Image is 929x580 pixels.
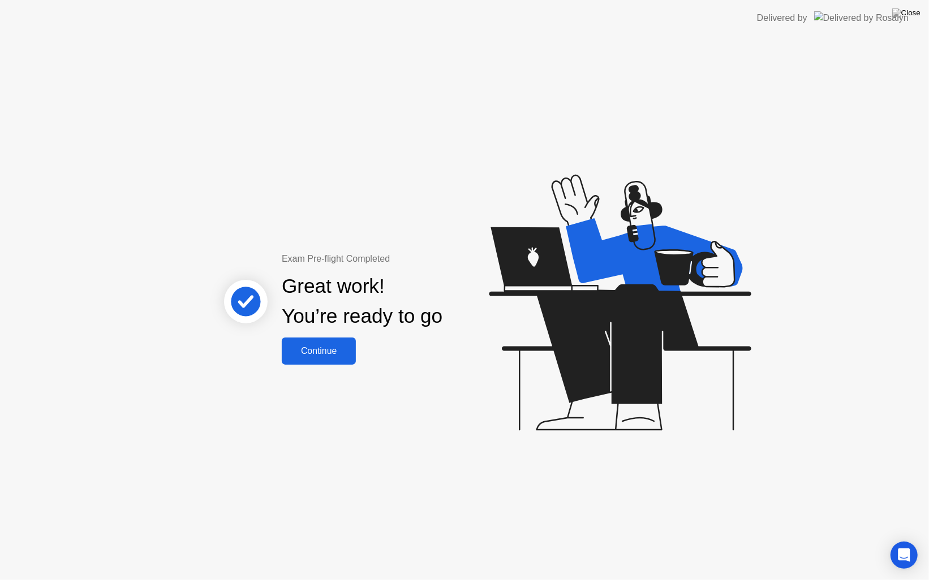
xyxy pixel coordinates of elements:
[282,337,356,365] button: Continue
[285,346,352,356] div: Continue
[282,252,515,266] div: Exam Pre-flight Completed
[757,11,807,25] div: Delivered by
[891,542,918,569] div: Open Intercom Messenger
[892,8,921,18] img: Close
[814,11,909,24] img: Delivered by Rosalyn
[282,271,442,331] div: Great work! You’re ready to go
